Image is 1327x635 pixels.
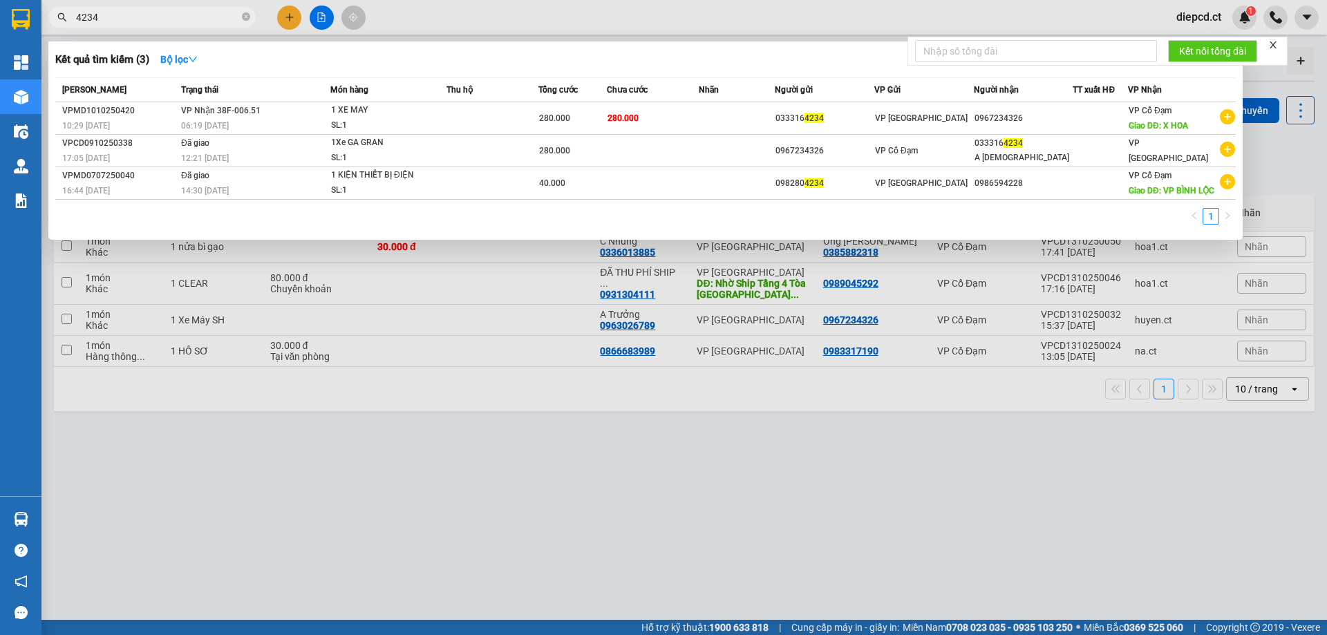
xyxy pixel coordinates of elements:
span: Đã giao [181,171,209,180]
span: plus-circle [1220,174,1235,189]
button: left [1186,208,1203,225]
div: A [DEMOGRAPHIC_DATA] [975,151,1073,165]
span: close [1268,40,1278,50]
span: notification [15,575,28,588]
span: 4234 [804,113,824,123]
span: VP [GEOGRAPHIC_DATA] [875,113,968,123]
button: Kết nối tổng đài [1168,40,1257,62]
div: VPCD0910250338 [62,136,177,151]
span: VP Cổ Đạm [1129,171,1171,180]
span: Nhãn [699,85,719,95]
span: Giao DĐ: X HOA [1129,121,1188,131]
span: VP Cổ Đạm [875,146,918,155]
img: solution-icon [14,193,28,208]
div: 1 XE MAY [331,103,435,118]
li: Previous Page [1186,208,1203,225]
div: 1 KIỆN THIẾT BỊ ĐIỆN [331,168,435,183]
span: 17:05 [DATE] [62,153,110,163]
span: plus-circle [1220,142,1235,157]
span: 280.000 [539,146,570,155]
li: Next Page [1219,208,1236,225]
strong: Bộ lọc [160,54,198,65]
span: VP Cổ Đạm [1129,106,1171,115]
span: 06:19 [DATE] [181,121,229,131]
span: 12:21 [DATE] [181,153,229,163]
span: Thu hộ [446,85,473,95]
span: down [188,55,198,64]
div: 1Xe GA GRAN [331,135,435,151]
span: message [15,606,28,619]
div: 098280 [775,176,874,191]
span: Người nhận [974,85,1019,95]
span: VP Nhận [1128,85,1162,95]
span: 14:30 [DATE] [181,186,229,196]
span: 10:29 [DATE] [62,121,110,131]
div: 0986594228 [975,176,1073,191]
span: 16:44 [DATE] [62,186,110,196]
span: [PERSON_NAME] [62,85,126,95]
h3: Kết quả tìm kiếm ( 3 ) [55,53,149,67]
span: plus-circle [1220,109,1235,124]
span: VP [GEOGRAPHIC_DATA] [1129,138,1208,163]
span: 40.000 [539,178,565,188]
span: close-circle [242,12,250,21]
span: VP Gửi [874,85,901,95]
span: question-circle [15,544,28,557]
span: Đã giao [181,138,209,148]
img: warehouse-icon [14,90,28,104]
span: Người gửi [775,85,813,95]
div: 033316 [775,111,874,126]
span: search [57,12,67,22]
div: VPMD0707250040 [62,169,177,183]
a: 1 [1203,209,1218,224]
img: warehouse-icon [14,512,28,527]
input: Tìm tên, số ĐT hoặc mã đơn [76,10,239,25]
div: 0967234326 [975,111,1073,126]
div: SL: 1 [331,118,435,133]
button: right [1219,208,1236,225]
span: Giao DĐ: VP BÌNH LỘC [1129,186,1214,196]
img: warehouse-icon [14,159,28,173]
span: 4234 [804,178,824,188]
span: VP Nhận 38F-006.51 [181,106,261,115]
div: SL: 1 [331,183,435,198]
span: 280.000 [608,113,639,123]
span: 4234 [1004,138,1023,148]
span: left [1190,211,1198,220]
span: close-circle [242,11,250,24]
img: warehouse-icon [14,124,28,139]
span: Chưa cước [607,85,648,95]
img: logo-vxr [12,9,30,30]
span: Trạng thái [181,85,218,95]
span: Tổng cước [538,85,578,95]
img: dashboard-icon [14,55,28,70]
div: SL: 1 [331,151,435,166]
li: 1 [1203,208,1219,225]
input: Nhập số tổng đài [915,40,1157,62]
span: Kết nối tổng đài [1179,44,1246,59]
div: VPMD1010250420 [62,104,177,118]
span: 280.000 [539,113,570,123]
div: 033316 [975,136,1073,151]
div: 0967234326 [775,144,874,158]
button: Bộ lọcdown [149,48,209,70]
span: Món hàng [330,85,368,95]
span: TT xuất HĐ [1073,85,1115,95]
span: VP [GEOGRAPHIC_DATA] [875,178,968,188]
span: right [1223,211,1232,220]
